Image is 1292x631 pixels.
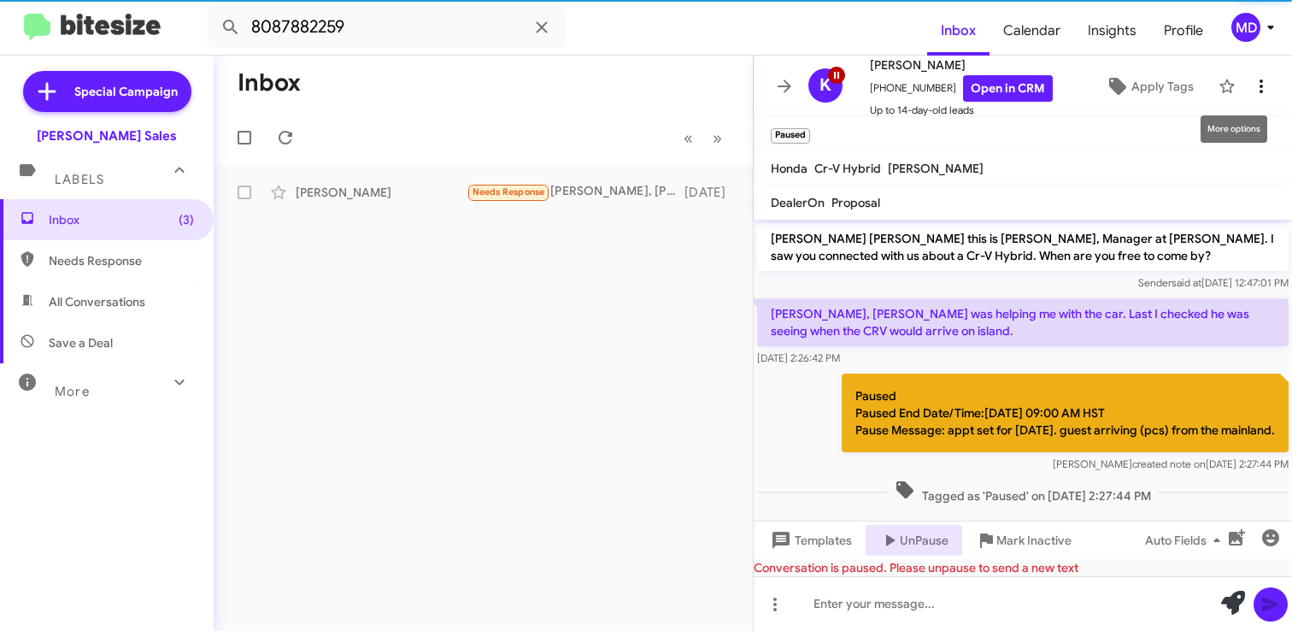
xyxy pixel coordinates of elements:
a: Insights [1074,6,1150,56]
p: [PERSON_NAME], [PERSON_NAME] was helping me with the car. Last I checked he was seeing when the C... [757,298,1289,346]
span: Mark Inactive [996,525,1072,556]
input: Search [207,7,566,48]
div: More options [1201,115,1267,143]
button: MD [1217,13,1273,42]
a: Inbox [927,6,990,56]
button: Templates [754,525,866,556]
a: Calendar [990,6,1074,56]
span: UnPause [900,525,948,556]
span: Proposal [831,195,880,210]
h1: Inbox [238,69,301,97]
span: Tagged as 'Paused' on [DATE] 2:27:44 PM [888,480,1158,504]
button: Auto Fields [1131,525,1241,556]
span: Inbox [49,211,194,228]
span: (3) [179,211,194,228]
button: UnPause [866,525,962,556]
span: Labels [55,172,104,187]
span: » [713,127,722,149]
span: Apply Tags [1131,71,1194,102]
span: [PERSON_NAME] [888,161,984,176]
div: Conversation is paused. Please unpause to send a new text [754,559,1292,576]
span: Up to 14-day-old leads [870,102,1053,119]
p: Paused Paused End Date/Time:[DATE] 09:00 AM HST Pause Message: appt set for [DATE]. guest arrivin... [842,374,1289,452]
button: Apply Tags [1088,71,1210,102]
a: Profile [1150,6,1217,56]
span: More [55,384,90,399]
span: Auto Fields [1145,525,1227,556]
p: [PERSON_NAME] [PERSON_NAME] this is [PERSON_NAME], Manager at [PERSON_NAME]. I saw you connected ... [757,223,1289,271]
div: [PERSON_NAME] Sales [37,127,177,144]
button: Mark Inactive [962,525,1085,556]
span: DealerOn [771,195,825,210]
button: Next [702,121,732,156]
span: Templates [767,525,852,556]
span: Save a Deal [49,334,113,351]
span: « [684,127,693,149]
a: Special Campaign [23,71,191,112]
span: Needs Response [49,252,194,269]
div: MD [1231,13,1260,42]
span: All Conversations [49,293,145,310]
nav: Page navigation example [674,121,732,156]
span: K [819,72,831,99]
span: said at [1172,276,1201,289]
span: [PHONE_NUMBER] [870,75,1053,102]
span: [PERSON_NAME] [870,55,1053,75]
span: Sender [DATE] 12:47:01 PM [1138,276,1289,289]
div: [PERSON_NAME], [PERSON_NAME] was helping me with the car. Last I checked he was seeing when the C... [467,182,684,202]
span: [DATE] 2:26:42 PM [757,351,840,364]
span: [PERSON_NAME] [DATE] 2:27:44 PM [1053,457,1289,470]
span: Needs Response [473,186,545,198]
small: Paused [771,128,810,144]
button: Previous [673,121,703,156]
div: [DATE] [684,184,739,201]
span: Special Campaign [74,83,178,100]
a: Open in CRM [963,75,1053,102]
span: Cr-V Hybrid [814,161,881,176]
span: Honda [771,161,807,176]
div: [PERSON_NAME] [296,184,467,201]
span: created note on [1132,457,1206,470]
